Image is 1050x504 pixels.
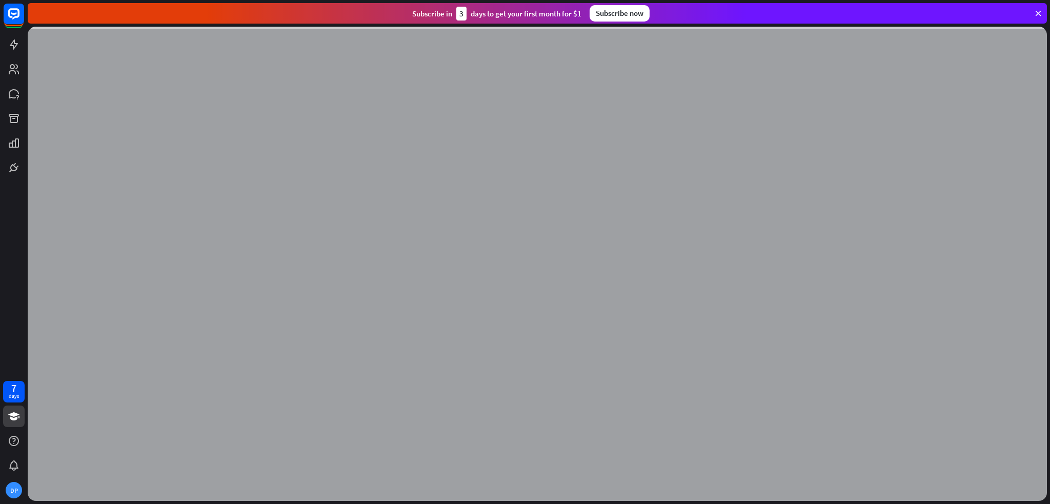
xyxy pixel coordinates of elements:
[590,5,650,22] div: Subscribe now
[9,393,19,400] div: days
[11,384,16,393] div: 7
[6,482,22,498] div: DP
[3,381,25,402] a: 7 days
[456,7,467,21] div: 3
[412,7,581,21] div: Subscribe in days to get your first month for $1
